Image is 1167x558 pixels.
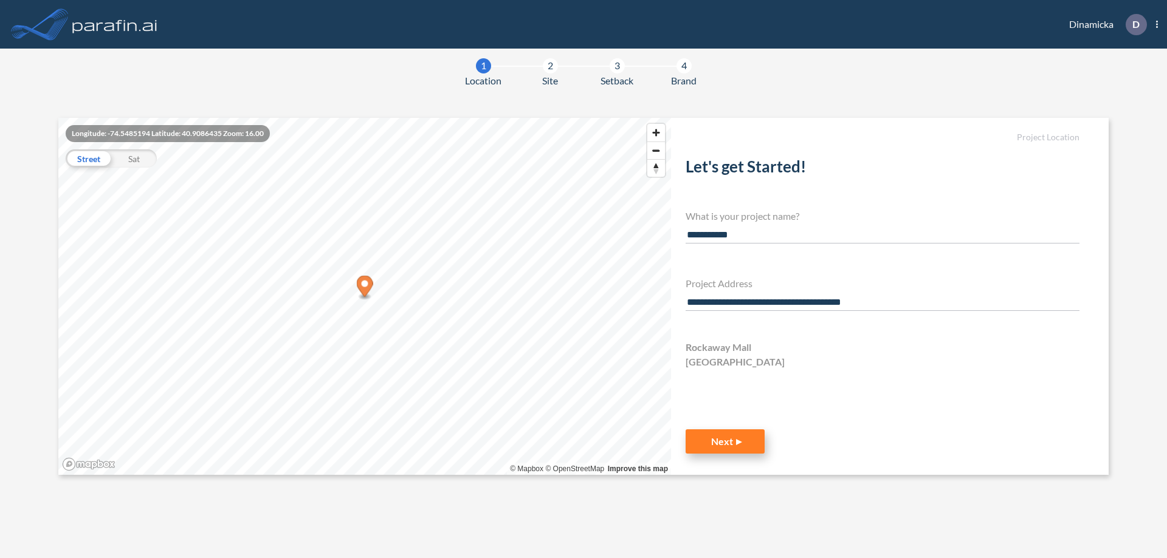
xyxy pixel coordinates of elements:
div: Longitude: -74.5485194 Latitude: 40.9086435 Zoom: 16.00 [66,125,270,142]
h2: Let's get Started! [686,157,1079,181]
div: Street [66,149,111,168]
canvas: Map [58,118,671,475]
div: 1 [476,58,491,73]
h5: Project Location [686,132,1079,143]
a: Mapbox homepage [62,457,115,471]
a: OpenStreetMap [545,464,604,473]
p: D [1132,19,1140,30]
img: logo [70,12,160,36]
div: 3 [610,58,625,73]
button: Zoom in [647,124,665,141]
span: Reset bearing to north [647,160,665,177]
div: Sat [111,149,157,168]
button: Reset bearing to north [647,159,665,177]
a: Improve this map [608,464,668,473]
div: Map marker [357,276,373,301]
span: Rockaway Mall [686,340,751,355]
div: 2 [543,58,558,73]
h4: Project Address [686,277,1079,289]
span: [GEOGRAPHIC_DATA] [686,355,785,369]
button: Next [686,429,765,454]
h4: What is your project name? [686,210,1079,222]
span: Brand [671,73,697,88]
div: Dinamicka [1051,14,1158,35]
span: Location [465,73,501,88]
button: Zoom out [647,141,665,159]
span: Setback [601,73,633,88]
a: Mapbox [510,464,543,473]
span: Site [542,73,558,88]
div: 4 [676,58,692,73]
